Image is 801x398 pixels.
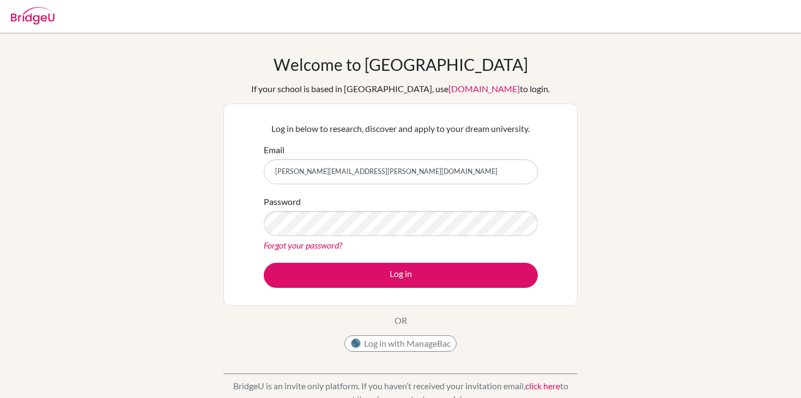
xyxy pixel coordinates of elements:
[344,335,457,352] button: Log in with ManageBac
[448,83,520,94] a: [DOMAIN_NAME]
[264,122,538,135] p: Log in below to research, discover and apply to your dream university.
[264,240,342,250] a: Forgot your password?
[11,7,54,25] img: Bridge-U
[395,314,407,327] p: OR
[264,143,284,156] label: Email
[274,55,528,74] h1: Welcome to [GEOGRAPHIC_DATA]
[525,381,560,391] a: click here
[264,263,538,288] button: Log in
[264,195,301,208] label: Password
[251,82,550,95] div: If your school is based in [GEOGRAPHIC_DATA], use to login.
